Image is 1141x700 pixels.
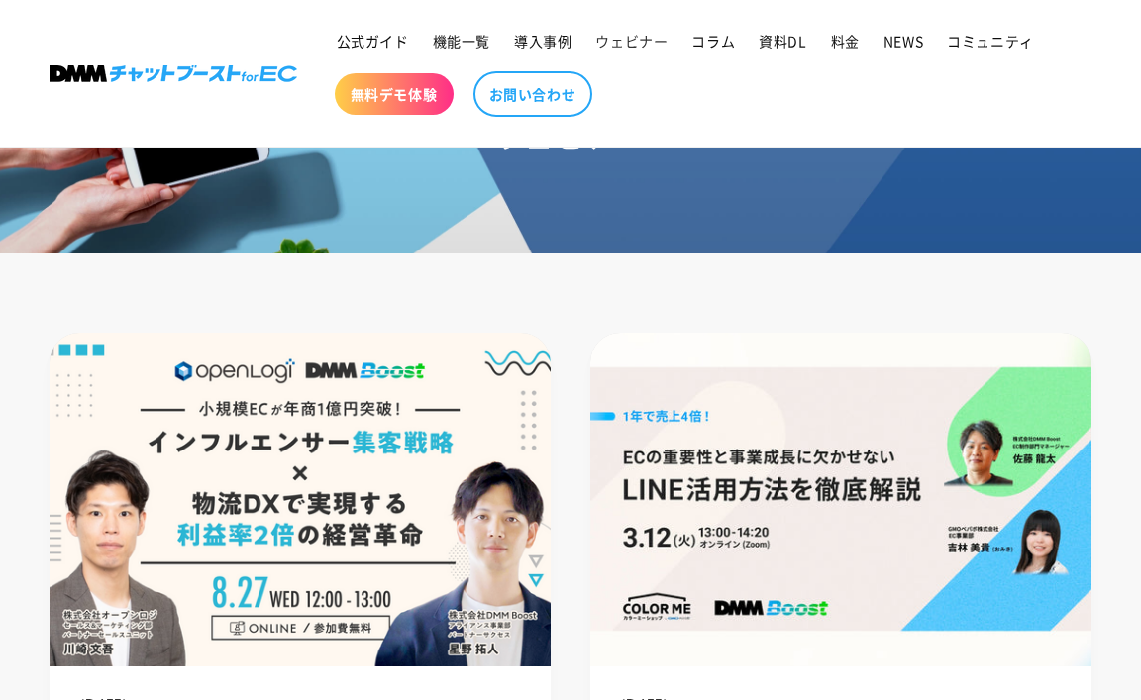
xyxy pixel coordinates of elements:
a: 料金 [819,20,872,61]
img: 1年で売上4倍！事業成長に欠かせないLINE活用方法を徹底解説 [590,333,1091,666]
span: コミュニティ [947,32,1034,50]
a: ウェビナー [583,20,679,61]
a: コラム [679,20,747,61]
a: お問い合わせ [473,71,592,117]
a: 無料デモ体験 [335,73,454,115]
span: 料金 [831,32,860,50]
span: 無料デモ体験 [351,85,438,103]
h1: ウェビナー [24,118,1117,153]
span: お問い合わせ [489,85,576,103]
span: ウェビナー [595,32,668,50]
span: コラム [691,32,735,50]
span: 機能一覧 [433,32,490,50]
a: 機能一覧 [421,20,502,61]
span: NEWS [883,32,923,50]
a: 導入事例 [502,20,583,61]
span: 資料DL [759,32,806,50]
a: コミュニティ [935,20,1046,61]
span: 公式ガイド [337,32,409,50]
a: NEWS [872,20,935,61]
img: 株式会社DMM Boost [50,65,297,82]
a: 資料DL [747,20,818,61]
span: 導入事例 [514,32,571,50]
img: 「⼩規模ECが年商1億円突破！インフルエンサー集客戦略×物流DXで実現する利益率2倍の経営⾰命」 [50,333,551,666]
a: 公式ガイド [325,20,421,61]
